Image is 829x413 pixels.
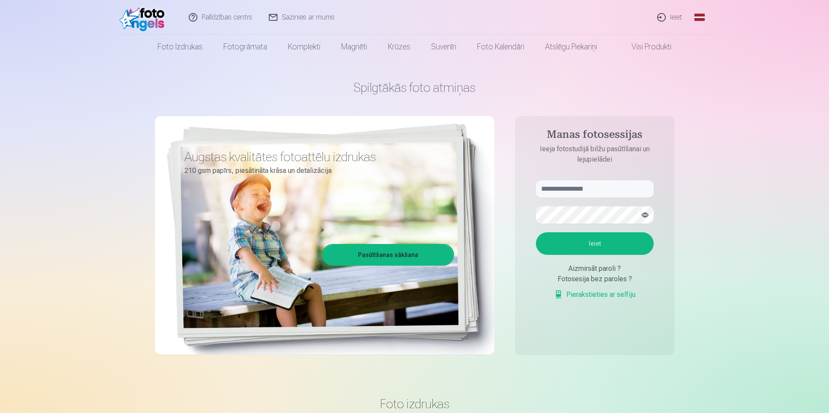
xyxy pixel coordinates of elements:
h1: Spilgtākās foto atmiņas [155,80,674,95]
p: 210 gsm papīrs, piesātināta krāsa un detalizācija [184,165,448,177]
div: Fotosesija bez paroles ? [536,274,654,284]
h4: Manas fotosessijas [527,128,662,144]
div: Aizmirsāt paroli ? [536,263,654,274]
a: Komplekti [277,35,331,59]
a: Foto izdrukas [147,35,213,59]
a: Pasūtīšanas sākšana [323,245,453,264]
a: Magnēti [331,35,377,59]
a: Atslēgu piekariņi [535,35,607,59]
a: Fotogrāmata [213,35,277,59]
button: Ieiet [536,232,654,255]
a: Suvenīri [421,35,467,59]
h3: Augstas kvalitātes fotoattēlu izdrukas [184,149,448,165]
h3: Foto izdrukas [162,396,668,412]
a: Visi produkti [607,35,682,59]
p: Ieeja fotostudijā bilžu pasūtīšanai un lejupielādei [527,144,662,165]
a: Foto kalendāri [467,35,535,59]
a: Pierakstieties ar selfiju [554,289,635,300]
a: Krūzes [377,35,421,59]
img: /fa1 [119,3,169,31]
